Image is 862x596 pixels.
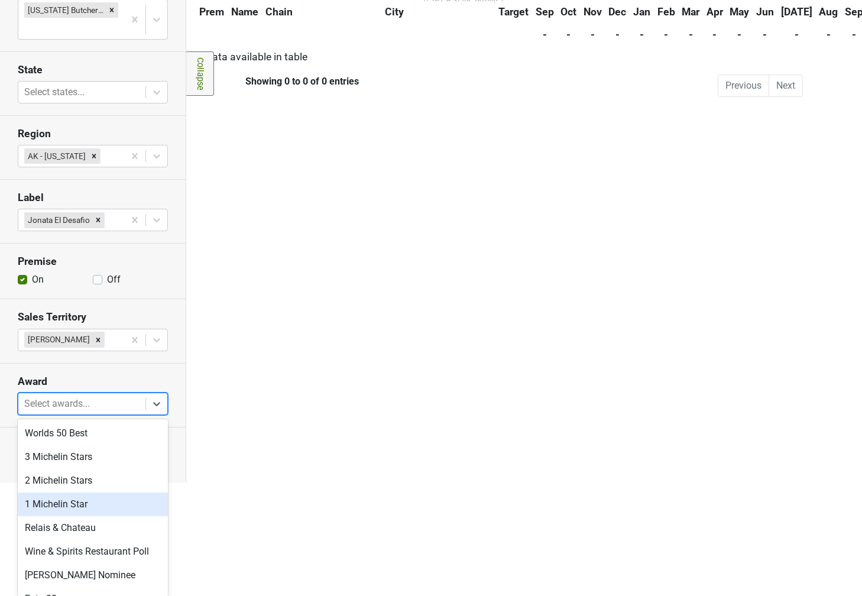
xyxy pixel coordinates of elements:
th: Jan: activate to sort column ascending [630,1,653,22]
th: - [533,24,557,45]
div: Remove New York Butcher Shoppe [105,2,118,18]
th: - [654,24,678,45]
h3: Label [18,192,168,204]
th: - [581,24,605,45]
div: Remove James Kenna [92,332,105,347]
th: Aug: activate to sort column ascending [816,1,841,22]
h3: Award [18,375,168,388]
span: Name [231,6,258,18]
th: City: activate to sort column ascending [382,1,494,22]
div: Worlds 50 Best [18,422,168,445]
h3: State [18,64,168,76]
th: - [778,24,815,45]
th: - [816,24,841,45]
th: - [704,24,726,45]
span: Prem [199,6,224,18]
th: - [753,24,777,45]
th: - [558,24,579,45]
th: Target: activate to sort column ascending [495,1,532,22]
th: May: activate to sort column ascending [727,1,753,22]
span: Target [498,6,529,18]
th: Name: activate to sort column ascending [228,1,261,22]
div: Showing 0 to 0 of 0 entries [186,76,359,87]
th: Feb: activate to sort column ascending [654,1,678,22]
div: 3 Michelin Stars [18,445,168,469]
div: 2 Michelin Stars [18,469,168,493]
th: Oct: activate to sort column ascending [558,1,579,22]
th: Dec: activate to sort column ascending [606,1,630,22]
h3: Region [18,128,168,140]
th: Apr: activate to sort column ascending [704,1,726,22]
th: Mar: activate to sort column ascending [679,1,702,22]
th: - [727,24,753,45]
th: Jun: activate to sort column ascending [753,1,777,22]
div: AK - [US_STATE] [24,148,88,164]
th: Nov: activate to sort column ascending [581,1,605,22]
div: [PERSON_NAME] Nominee [18,563,168,587]
h3: Premise [18,255,168,268]
th: - [679,24,702,45]
th: &nbsp;: activate to sort column ascending [187,1,196,22]
div: [PERSON_NAME] [24,332,92,347]
h3: Sales Territory [18,311,168,323]
a: Collapse [186,51,214,96]
th: Sep: activate to sort column ascending [533,1,557,22]
div: Relais & Chateau [18,516,168,540]
label: Off [107,273,121,287]
div: Remove Jonata El Desafio [92,212,105,228]
div: Remove AK - Alaska [88,148,101,164]
label: On [32,273,44,287]
th: Chain: activate to sort column ascending [263,1,381,22]
div: Wine & Spirits Restaurant Poll [18,540,168,563]
th: Jul: activate to sort column ascending [778,1,815,22]
th: - [630,24,653,45]
th: Prem: activate to sort column ascending [197,1,228,22]
div: 1 Michelin Star [18,493,168,516]
div: Jonata El Desafio [24,212,92,228]
div: [US_STATE] Butcher Shoppe [24,2,105,18]
th: - [606,24,630,45]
